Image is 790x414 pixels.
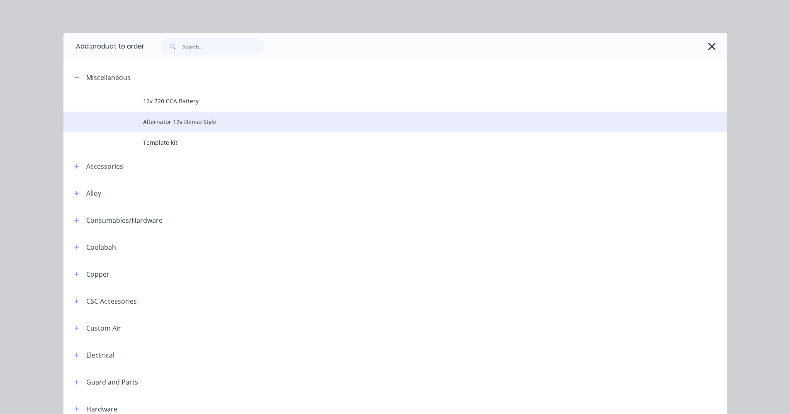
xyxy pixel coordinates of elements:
[86,73,131,83] div: Miscellaneous
[86,404,117,414] div: Hardware
[143,117,610,126] span: Alternator 12v Denso Style
[86,377,138,387] div: Guard and Parts
[86,296,137,306] div: CSC Accessories
[86,269,109,279] div: Copper
[86,215,163,225] div: Consumables/Hardware
[86,161,123,171] div: Accessories
[143,138,610,147] span: Template kit
[182,38,265,55] input: Search...
[86,350,114,360] div: Electrical
[86,323,121,333] div: Custom Air
[86,188,101,198] div: Alloy
[143,97,610,105] span: 12v 720 CCA Battery
[63,33,144,60] div: Add product to order
[86,242,116,252] div: Coolabah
